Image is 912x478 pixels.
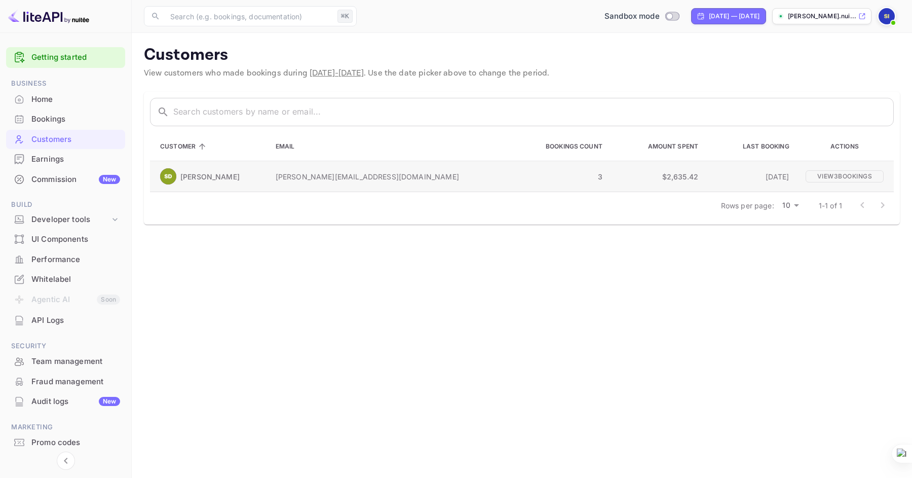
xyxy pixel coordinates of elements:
p: Rows per page: [721,200,774,211]
p: [PERSON_NAME] [180,171,240,182]
span: Last Booking [730,140,789,153]
a: Promo codes [6,433,125,452]
div: Developer tools [6,211,125,229]
div: Earnings [6,150,125,169]
p: [PERSON_NAME][EMAIL_ADDRESS][DOMAIN_NAME] [276,171,499,182]
div: Home [31,94,120,105]
span: Amount Spent [635,140,699,153]
div: Whitelabel [6,270,125,289]
div: Promo codes [6,433,125,453]
input: Search customers by name or email... [173,98,894,126]
div: Performance [31,254,120,266]
span: View customers who made bookings during . Use the date picker above to change the period. [144,68,549,79]
div: Team management [31,356,120,367]
a: Getting started [31,52,120,63]
input: Search (e.g. bookings, documentation) [164,6,333,26]
span: Bookings Count [533,140,602,153]
div: Customers [31,134,120,145]
div: Getting started [6,47,125,68]
div: Commission [31,174,120,186]
img: saiful ihsan [879,8,895,24]
span: Security [6,341,125,352]
div: Bookings [6,109,125,129]
a: Fraud management [6,372,125,391]
div: [DATE] — [DATE] [709,12,759,21]
span: [DATE] - [DATE] [310,68,364,79]
div: CommissionNew [6,170,125,190]
div: UI Components [31,234,120,245]
a: Performance [6,250,125,269]
div: New [99,175,120,184]
div: Bookings [31,114,120,125]
div: Whitelabel [31,274,120,285]
span: Email [276,140,308,153]
div: Switch to Production mode [600,11,683,22]
span: Sandbox mode [604,11,660,22]
a: Whitelabel [6,270,125,288]
div: Performance [6,250,125,270]
div: API Logs [6,311,125,330]
span: Customer [160,140,209,153]
a: Bookings [6,109,125,128]
div: New [99,397,120,406]
div: Customers [6,130,125,150]
div: UI Components [6,230,125,249]
div: Fraud management [6,372,125,392]
span: Business [6,78,125,89]
div: Developer tools [31,214,110,226]
a: API Logs [6,311,125,329]
a: Audit logsNew [6,392,125,411]
span: Build [6,199,125,210]
a: UI Components [6,230,125,248]
button: Collapse navigation [57,452,75,470]
img: LiteAPI logo [8,8,89,24]
div: Audit logs [31,396,120,408]
p: $2,635.42 [619,171,698,182]
p: [DATE] [714,171,789,182]
div: Home [6,90,125,109]
a: Earnings [6,150,125,168]
span: Marketing [6,422,125,433]
div: Audit logsNew [6,392,125,412]
p: View 3 booking s [806,170,884,182]
div: Promo codes [31,437,120,449]
div: Earnings [31,154,120,165]
a: Home [6,90,125,108]
p: 3 [515,171,602,182]
div: 10 [778,198,803,213]
div: Fraud management [31,376,120,388]
p: [PERSON_NAME].nui... [788,12,856,21]
th: Actions [797,132,894,161]
a: Customers [6,130,125,149]
div: Team management [6,352,125,372]
a: Team management [6,352,125,371]
img: Steve Doe [160,168,176,185]
div: API Logs [31,315,120,326]
p: 1-1 of 1 [819,200,842,211]
a: CommissionNew [6,170,125,189]
div: ⌘K [337,10,353,23]
p: Customers [144,45,900,65]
